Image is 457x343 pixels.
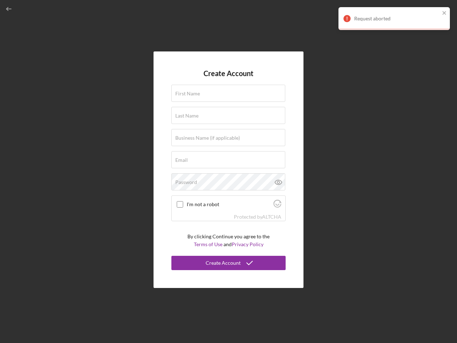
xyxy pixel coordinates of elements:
a: Privacy Policy [232,241,263,247]
div: Protected by [234,214,281,220]
a: Visit Altcha.org [262,214,281,220]
label: Last Name [175,113,199,119]
div: Create Account [206,256,241,270]
label: Password [175,179,197,185]
label: I'm not a robot [187,202,271,207]
a: Visit Altcha.org [273,203,281,209]
a: Terms of Use [194,241,222,247]
p: By clicking Continue you agree to the and [187,233,270,249]
label: Email [175,157,188,163]
div: Request aborted [354,16,440,21]
label: First Name [175,91,200,96]
button: close [442,10,447,17]
h4: Create Account [204,69,253,78]
label: Business Name (if applicable) [175,135,240,141]
button: Create Account [171,256,286,270]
